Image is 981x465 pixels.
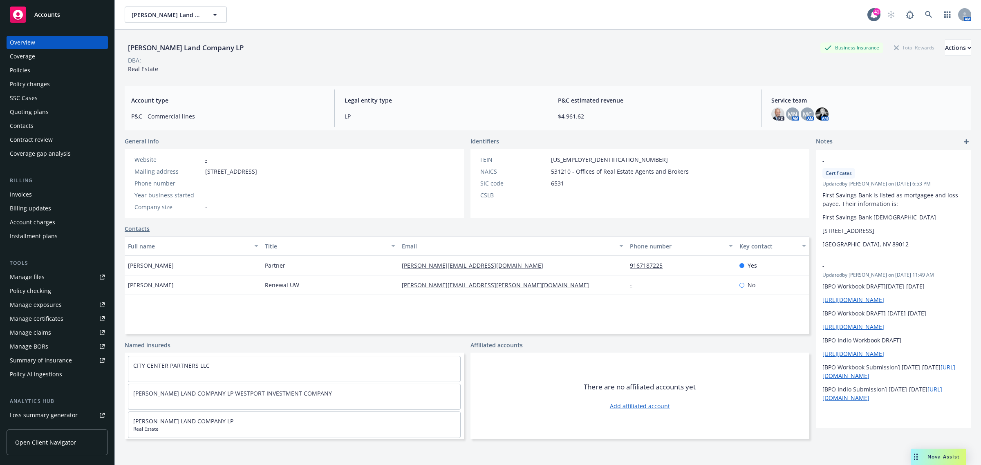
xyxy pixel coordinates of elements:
[739,242,797,250] div: Key contact
[470,137,499,145] span: Identifiers
[265,281,299,289] span: Renewal UW
[10,340,48,353] div: Manage BORs
[883,7,899,23] a: Start snowing
[399,236,627,256] button: Email
[902,7,918,23] a: Report a Bug
[134,191,202,199] div: Year business started
[10,78,50,91] div: Policy changes
[133,425,455,433] span: Real Estate
[10,216,55,229] div: Account charges
[7,64,108,77] a: Policies
[7,354,108,367] a: Summary of insurance
[927,453,960,460] span: Nova Assist
[205,191,207,199] span: -
[205,167,257,176] span: [STREET_ADDRESS]
[480,155,548,164] div: FEIN
[10,298,62,311] div: Manage exposures
[10,326,51,339] div: Manage claims
[470,341,523,349] a: Affiliated accounts
[7,230,108,243] a: Installment plans
[128,65,158,73] span: Real Estate
[822,296,884,304] a: [URL][DOMAIN_NAME]
[10,188,32,201] div: Invoices
[7,78,108,91] a: Policy changes
[820,42,883,53] div: Business Insurance
[265,242,386,250] div: Title
[7,202,108,215] a: Billing updates
[7,119,108,132] a: Contacts
[815,107,829,121] img: photo
[134,179,202,188] div: Phone number
[826,170,852,177] span: Certificates
[7,326,108,339] a: Manage claims
[345,96,538,105] span: Legal entity type
[480,191,548,199] div: CSLB
[7,298,108,311] span: Manage exposures
[748,261,757,270] span: Yes
[10,409,78,422] div: Loss summary generator
[551,155,668,164] span: [US_EMPLOYER_IDENTIFICATION_NUMBER]
[736,236,809,256] button: Key contact
[822,282,965,291] p: [BPO Workbook DRAFT][DATE]-[DATE]
[125,341,170,349] a: Named insureds
[10,119,34,132] div: Contacts
[911,449,921,465] div: Drag to move
[205,179,207,188] span: -
[822,213,965,221] p: First Savings Bank [DEMOGRAPHIC_DATA]
[822,363,965,380] p: [BPO Workbook Submission] [DATE]-[DATE]
[10,36,35,49] div: Overview
[125,236,262,256] button: Full name
[945,40,971,56] div: Actions
[7,50,108,63] a: Coverage
[402,242,614,250] div: Email
[10,312,63,325] div: Manage certificates
[7,105,108,118] a: Quoting plans
[7,3,108,26] a: Accounts
[134,155,202,164] div: Website
[128,281,174,289] span: [PERSON_NAME]
[816,255,971,409] div: -Updatedby [PERSON_NAME] on [DATE] 11:49 AM[BPO Workbook DRAFT][DATE]-[DATE][URL][DOMAIN_NAME][BP...
[558,112,751,121] span: $4,961.62
[921,7,937,23] a: Search
[205,203,207,211] span: -
[15,438,76,447] span: Open Client Navigator
[7,133,108,146] a: Contract review
[134,167,202,176] div: Mailing address
[134,203,202,211] div: Company size
[10,230,58,243] div: Installment plans
[7,312,108,325] a: Manage certificates
[7,259,108,267] div: Tools
[480,179,548,188] div: SIC code
[10,284,51,297] div: Policy checking
[7,340,108,353] a: Manage BORs
[480,167,548,176] div: NAICS
[262,236,399,256] button: Title
[131,96,325,105] span: Account type
[128,242,249,250] div: Full name
[10,368,62,381] div: Policy AI ingestions
[771,107,784,121] img: photo
[748,281,755,289] span: No
[10,105,49,118] div: Quoting plans
[125,224,150,233] a: Contacts
[822,271,965,279] span: Updated by [PERSON_NAME] on [DATE] 11:49 AM
[822,240,965,248] p: [GEOGRAPHIC_DATA], NV 89012
[345,112,538,121] span: LP
[7,147,108,160] a: Coverage gap analysis
[822,336,965,344] p: [BPO Indio Workbook DRAFT]
[939,7,956,23] a: Switch app
[10,202,51,215] div: Billing updates
[7,368,108,381] a: Policy AI ingestions
[402,262,550,269] a: [PERSON_NAME][EMAIL_ADDRESS][DOMAIN_NAME]
[125,42,247,53] div: [PERSON_NAME] Land Company LP
[890,42,938,53] div: Total Rewards
[630,242,724,250] div: Phone number
[822,385,965,402] p: [BPO Indio Submission] [DATE]-[DATE]
[822,180,965,188] span: Updated by [PERSON_NAME] on [DATE] 6:53 PM
[7,271,108,284] a: Manage files
[128,56,143,65] div: DBA: -
[125,137,159,145] span: General info
[771,96,965,105] span: Service team
[630,281,638,289] a: -
[551,191,553,199] span: -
